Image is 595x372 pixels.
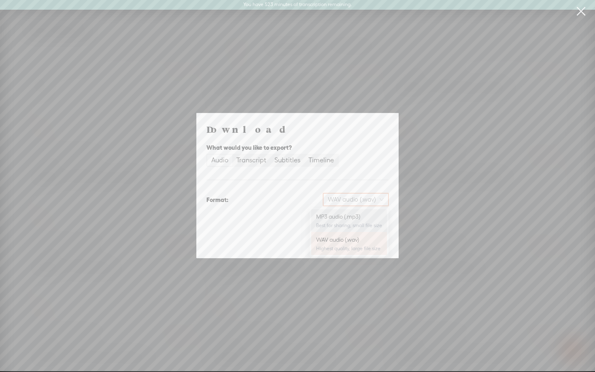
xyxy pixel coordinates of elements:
[308,155,334,166] div: Timeline
[316,245,382,252] div: Highest quality, large file size
[206,195,228,205] div: Format:
[274,155,300,166] div: Subtitles
[236,155,266,166] div: Transcript
[328,193,384,206] span: WAV audio (.wav)
[316,222,382,229] div: Best for sharing, small file size
[206,154,339,167] div: segmented control
[316,213,382,221] div: MP3 audio (.mp3)
[316,236,382,244] div: WAV audio (.wav)
[211,155,228,166] div: Audio
[206,123,389,135] h4: Download
[206,143,389,153] div: What would you like to export?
